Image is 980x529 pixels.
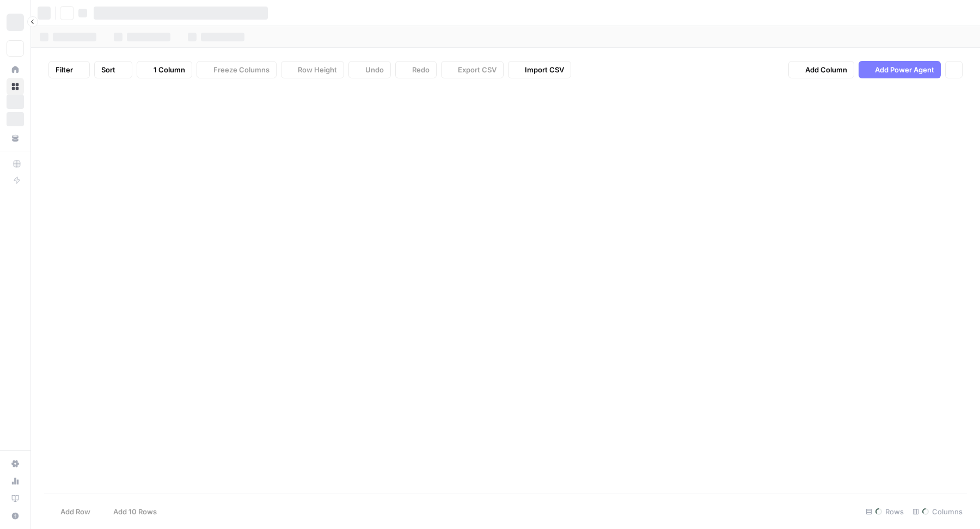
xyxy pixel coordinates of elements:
span: Filter [56,64,73,75]
button: Row Height [281,61,344,78]
span: Export CSV [458,64,497,75]
a: Home [7,61,24,78]
button: Export CSV [441,61,504,78]
span: Add Column [805,64,847,75]
span: 1 Column [154,64,185,75]
span: Undo [365,64,384,75]
button: Import CSV [508,61,571,78]
span: Redo [412,64,430,75]
div: Rows [861,503,908,520]
span: Add Power Agent [875,64,934,75]
button: Help + Support [7,507,24,525]
button: Filter [48,61,90,78]
span: Row Height [298,64,337,75]
span: Freeze Columns [213,64,269,75]
button: Add Column [788,61,854,78]
a: Usage [7,472,24,490]
button: 1 Column [137,61,192,78]
button: Add 10 Rows [97,503,163,520]
span: Sort [101,64,115,75]
a: Browse [7,78,24,95]
button: Add Power Agent [859,61,941,78]
a: Settings [7,455,24,472]
a: Learning Hub [7,490,24,507]
span: Import CSV [525,64,564,75]
span: Add 10 Rows [113,506,157,517]
button: Add Row [44,503,97,520]
div: Columns [908,503,967,520]
button: Redo [395,61,437,78]
a: Your Data [7,130,24,147]
button: Freeze Columns [197,61,277,78]
button: Undo [348,61,391,78]
span: Add Row [60,506,90,517]
button: Sort [94,61,132,78]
